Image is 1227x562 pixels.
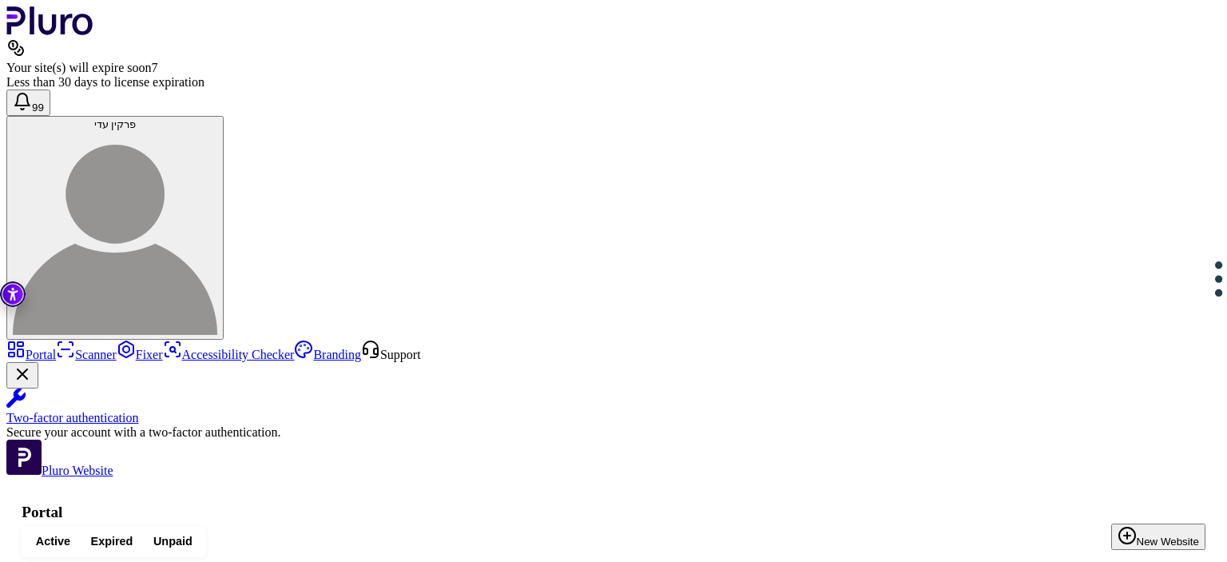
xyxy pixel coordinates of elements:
span: פרקין עדי [94,118,137,130]
a: Open Support screen [361,348,421,361]
button: Expired [81,530,143,553]
a: Accessibility Checker [163,348,295,361]
button: New Website [1111,524,1205,550]
a: Two-factor authentication [6,389,1221,425]
aside: Sidebar menu [6,340,1221,478]
button: Open notifications, you have 377 new notifications [6,90,50,116]
a: Portal [6,348,56,361]
button: Unpaid [143,530,202,553]
a: Branding [294,348,361,361]
span: 99 [32,102,44,114]
a: Logo [6,24,93,38]
img: פרקין עדי [13,130,217,335]
a: Fixer [117,348,163,361]
a: Open Pluro Website [6,464,113,477]
div: Two-factor authentication [6,411,1221,425]
span: Expired [91,534,133,549]
div: Secure your account with a two-factor authentication. [6,425,1221,440]
span: Active [36,534,70,549]
span: Unpaid [153,534,193,549]
button: פרקין עדיפרקין עדי [6,116,224,340]
span: 7 [151,61,157,74]
div: Your site(s) will expire soon [6,61,1221,75]
button: Close Two-factor authentication notification [6,362,38,389]
h1: Portal [22,504,1205,521]
a: Scanner [56,348,117,361]
div: Less than 30 days to license expiration [6,75,1221,90]
button: Active [26,530,81,553]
